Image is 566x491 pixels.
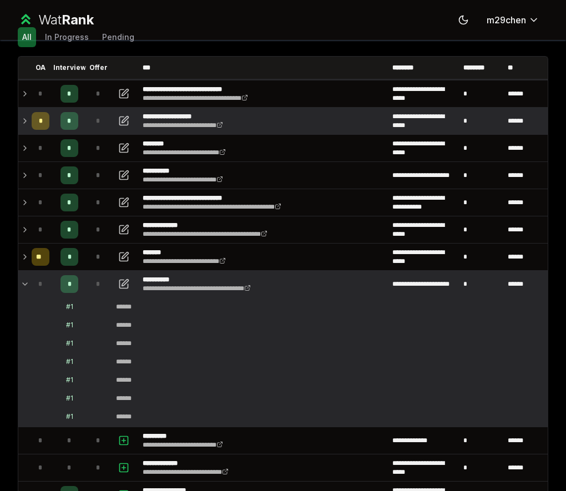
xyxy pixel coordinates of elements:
p: OA [36,63,46,72]
span: Rank [62,12,94,28]
div: Wat [38,11,94,29]
div: # 1 [66,412,73,421]
p: Interview [53,63,86,72]
button: All [18,27,36,47]
button: In Progress [41,27,93,47]
div: # 1 [66,394,73,403]
a: WatRank [18,11,94,29]
div: # 1 [66,302,73,311]
div: # 1 [66,339,73,348]
button: Pending [98,27,139,47]
p: Offer [89,63,108,72]
button: m29chen [478,10,548,30]
div: # 1 [66,321,73,330]
div: # 1 [66,357,73,366]
div: # 1 [66,376,73,384]
span: m29chen [487,13,526,27]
